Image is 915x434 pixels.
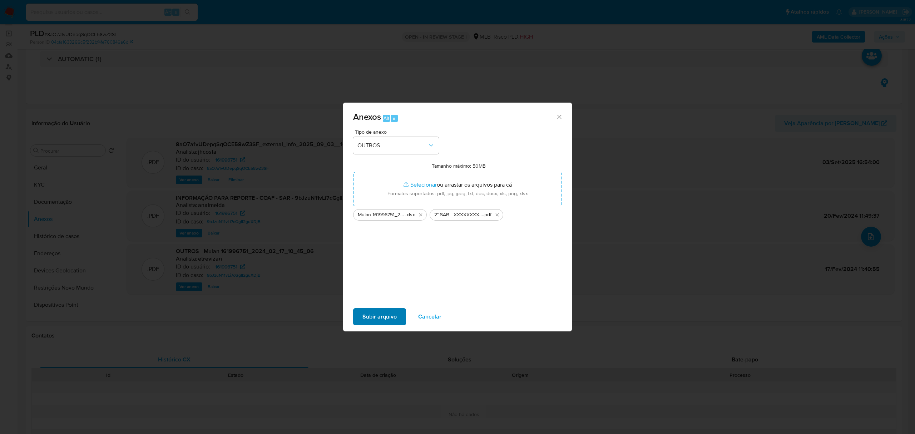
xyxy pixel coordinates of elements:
[357,142,427,149] span: OUTROS
[416,211,425,219] button: Excluir Mulan 161996751_2025_09_03_08_39_54.xlsx
[358,211,405,218] span: Mulan 161996751_2025_09_03_08_39_54
[434,211,483,218] span: 2° SAR - XXXXXXXXX - CPF 11102823970 - [PERSON_NAME]
[483,211,491,218] span: .pdf
[355,129,441,134] span: Tipo de anexo
[432,163,486,169] label: Tamanho máximo: 50MB
[353,110,381,123] span: Anexos
[493,211,501,219] button: Excluir 2° SAR - XXXXXXXXX - CPF 11102823970 - WELLINGTON GASPAR MARIANO.pdf
[362,309,397,325] span: Subir arquivo
[405,211,415,218] span: .xlsx
[556,113,562,120] button: Fechar
[409,308,451,325] button: Cancelar
[384,115,389,122] span: Alt
[393,115,395,122] span: a
[353,206,562,221] ul: Arquivos selecionados
[418,309,441,325] span: Cancelar
[353,137,439,154] button: OUTROS
[353,308,406,325] button: Subir arquivo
